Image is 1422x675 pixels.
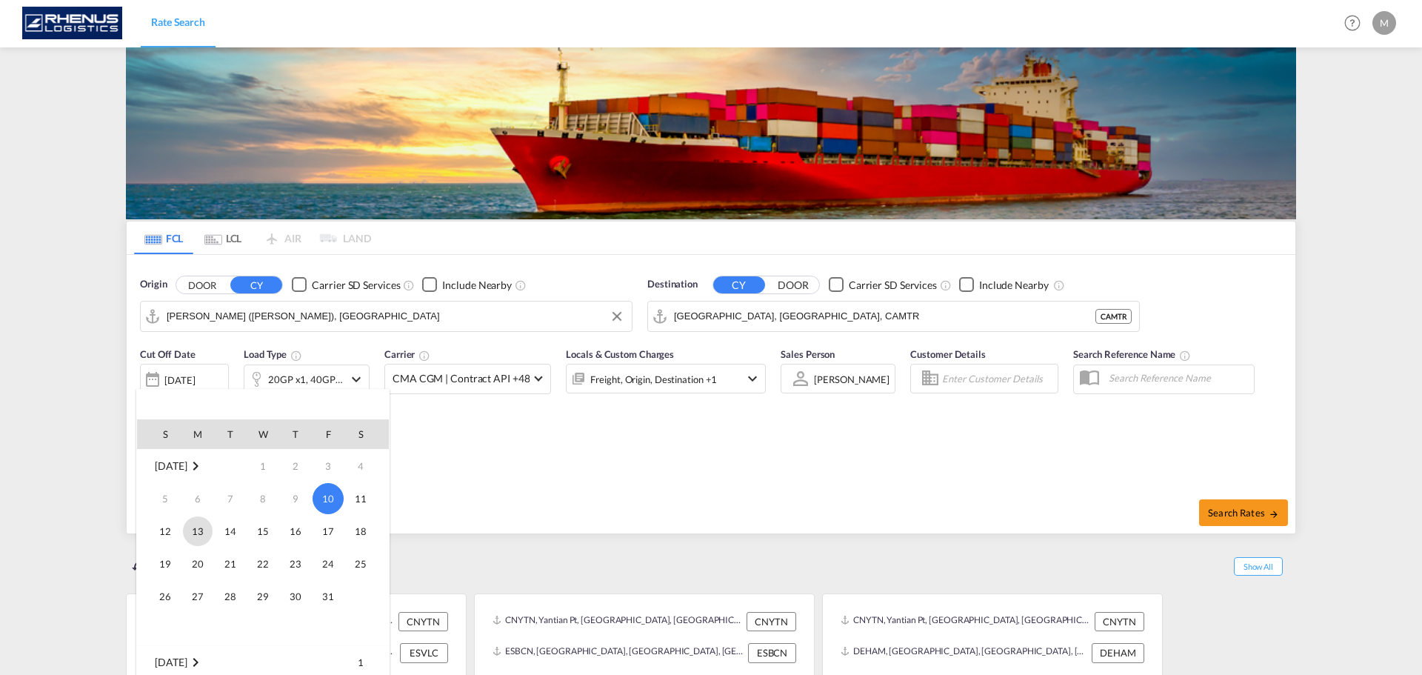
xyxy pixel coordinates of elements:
td: Monday October 6 2025 [181,482,214,515]
td: Monday October 13 2025 [181,515,214,548]
span: 11 [346,484,375,513]
td: Saturday October 11 2025 [344,482,389,515]
span: 16 [281,516,310,546]
tr: Week undefined [137,613,389,646]
th: T [214,419,247,449]
td: Saturday October 18 2025 [344,515,389,548]
span: 14 [216,516,245,546]
td: Friday October 31 2025 [312,580,344,613]
td: Sunday October 12 2025 [137,515,181,548]
td: Saturday October 25 2025 [344,548,389,580]
td: Thursday October 23 2025 [279,548,312,580]
span: 31 [313,582,343,611]
td: Friday October 17 2025 [312,515,344,548]
td: Thursday October 2 2025 [279,450,312,483]
span: 18 [346,516,375,546]
span: 24 [313,549,343,579]
th: S [137,419,181,449]
span: 19 [150,549,180,579]
tr: Week 4 [137,548,389,580]
span: 17 [313,516,343,546]
span: 13 [183,516,213,546]
td: Monday October 20 2025 [181,548,214,580]
span: 21 [216,549,245,579]
th: F [312,419,344,449]
td: Wednesday October 1 2025 [247,450,279,483]
th: W [247,419,279,449]
td: Thursday October 9 2025 [279,482,312,515]
span: 20 [183,549,213,579]
th: M [181,419,214,449]
tr: Week 1 [137,450,389,483]
td: Wednesday October 29 2025 [247,580,279,613]
span: 22 [248,549,278,579]
tr: Week 2 [137,482,389,515]
tr: Week 3 [137,515,389,548]
td: Wednesday October 15 2025 [247,515,279,548]
td: Friday October 3 2025 [312,450,344,483]
span: [DATE] [155,656,187,668]
span: 27 [183,582,213,611]
span: 26 [150,582,180,611]
td: Sunday October 5 2025 [137,482,181,515]
td: Tuesday October 21 2025 [214,548,247,580]
span: 10 [313,483,344,514]
tr: Week 5 [137,580,389,613]
span: 28 [216,582,245,611]
span: 12 [150,516,180,546]
th: S [344,419,389,449]
td: Monday October 27 2025 [181,580,214,613]
span: 23 [281,549,310,579]
span: 30 [281,582,310,611]
td: Thursday October 30 2025 [279,580,312,613]
td: Sunday October 26 2025 [137,580,181,613]
span: 25 [346,549,375,579]
td: Thursday October 16 2025 [279,515,312,548]
td: Tuesday October 14 2025 [214,515,247,548]
td: Friday October 10 2025 [312,482,344,515]
td: Wednesday October 8 2025 [247,482,279,515]
td: Tuesday October 28 2025 [214,580,247,613]
td: Saturday October 4 2025 [344,450,389,483]
span: 15 [248,516,278,546]
span: 29 [248,582,278,611]
td: Tuesday October 7 2025 [214,482,247,515]
td: Wednesday October 22 2025 [247,548,279,580]
td: October 2025 [137,450,247,483]
td: Sunday October 19 2025 [137,548,181,580]
span: [DATE] [155,459,187,472]
th: T [279,419,312,449]
td: Friday October 24 2025 [312,548,344,580]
